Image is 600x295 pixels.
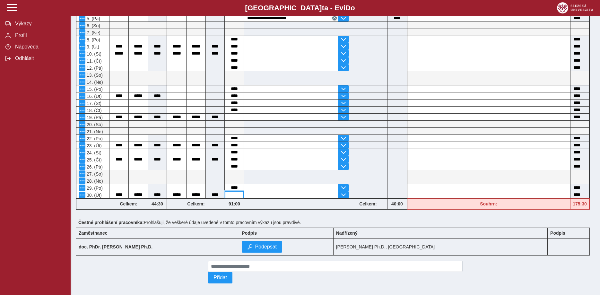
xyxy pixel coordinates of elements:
[85,16,100,21] span: 5. (Pá)
[79,43,85,50] button: Menu
[85,73,103,78] span: 13. (So)
[570,198,590,210] div: Fond pracovní doby (176 h) a součet hodin (175:30 h) se neshodují!
[85,44,99,49] span: 9. (Út)
[333,239,547,256] td: [PERSON_NAME] Ph.D., [GEOGRAPHIC_DATA]
[85,65,103,71] span: 12. (Pá)
[213,275,227,281] span: Přidat
[85,136,103,141] span: 22. (Po)
[79,121,85,127] button: Menu
[79,114,85,120] button: Menu
[85,23,100,28] span: 6. (So)
[242,241,282,253] button: Podepsat
[79,230,107,236] b: Zaměstnanec
[79,107,85,113] button: Menu
[79,36,85,43] button: Menu
[78,220,144,225] b: Čestné prohlášení pracovníka:
[85,157,102,162] span: 25. (Čt)
[85,129,103,134] span: 21. (Ne)
[79,142,85,149] button: Menu
[85,101,101,106] span: 17. (St)
[85,186,103,191] span: 29. (Po)
[13,21,65,27] span: Výkazy
[255,244,277,250] span: Podepsat
[79,93,85,99] button: Menu
[13,56,65,61] span: Odhlásit
[79,170,85,177] button: Menu
[79,128,85,134] button: Menu
[345,4,351,12] span: D
[85,178,103,184] span: 28. (Ne)
[349,201,387,206] b: Celkem:
[79,149,85,156] button: Menu
[351,4,355,12] span: o
[79,72,85,78] button: Menu
[225,201,244,206] b: 91:00
[85,108,102,113] span: 18. (Čt)
[85,94,102,99] span: 16. (Út)
[208,272,232,283] button: Přidat
[79,57,85,64] button: Menu
[13,44,65,50] span: Nápověda
[85,87,103,92] span: 15. (Po)
[79,79,85,85] button: Menu
[85,150,101,155] span: 24. (St)
[480,201,497,206] b: Souhrn:
[79,22,85,29] button: Menu
[322,4,324,12] span: t
[85,51,101,56] span: 10. (St)
[79,29,85,36] button: Menu
[13,32,65,38] span: Profil
[79,185,85,191] button: Menu
[79,135,85,142] button: Menu
[76,217,595,228] div: Prohlašuji, že veškeré údaje uvedené v tomto pracovním výkazu jsou pravdivé.
[85,193,102,198] span: 30. (Út)
[79,156,85,163] button: Menu
[79,15,85,22] button: Menu
[79,163,85,170] button: Menu
[79,244,152,249] b: doc. PhDr. [PERSON_NAME] Ph.D.
[19,4,581,12] b: [GEOGRAPHIC_DATA] a - Evi
[85,171,103,177] span: 27. (So)
[85,58,102,64] span: 11. (Čt)
[79,65,85,71] button: Menu
[85,37,100,42] span: 8. (Po)
[85,115,103,120] span: 19. (Pá)
[79,192,85,198] button: Menu
[85,143,102,148] span: 23. (Út)
[387,201,407,206] b: 40:00
[242,230,257,236] b: Podpis
[85,80,103,85] span: 14. (Ne)
[336,230,358,236] b: Nadřízený
[79,100,85,106] button: Menu
[85,164,103,169] span: 26. (Pá)
[85,30,100,35] span: 7. (Ne)
[109,201,148,206] b: Celkem:
[167,201,225,206] b: Celkem:
[557,2,593,13] img: logo_web_su.png
[148,201,167,206] b: 44:30
[79,86,85,92] button: Menu
[550,230,565,236] b: Podpis
[407,198,570,210] div: Fond pracovní doby (176 h) a součet hodin (175:30 h) se neshodují!
[85,122,103,127] span: 20. (So)
[79,50,85,57] button: Menu
[570,201,589,206] b: 175:30
[79,178,85,184] button: Menu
